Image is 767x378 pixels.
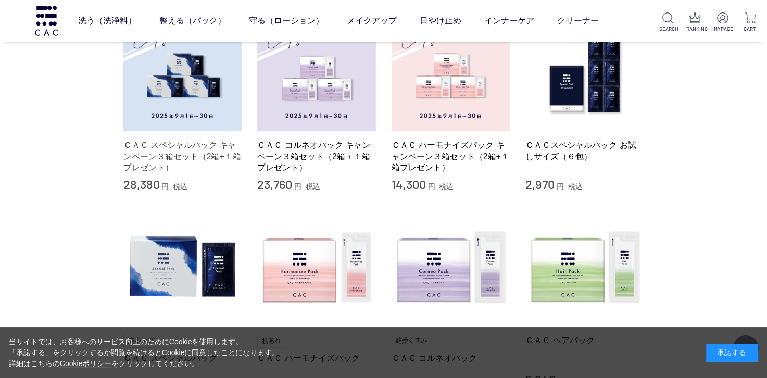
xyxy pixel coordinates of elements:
[78,6,136,35] a: 洗う（洗浄料）
[659,25,677,33] p: SEARCH
[257,13,376,132] img: ＣＡＣ コルネオパック キャンペーン３箱セット（2箱＋１箱プレゼント）
[33,6,59,35] img: logo
[420,6,461,35] a: 日やけ止め
[257,208,376,327] img: ＣＡＣ ハーモナイズパック
[159,6,226,35] a: 整える（パック）
[173,182,187,191] span: 税込
[557,6,599,35] a: クリーナー
[706,344,758,362] div: 承諾する
[392,13,510,132] img: ＣＡＣ ハーモナイズパック キャンペーン３箱セット（2箱+１箱プレゼント）
[427,182,435,191] span: 円
[9,336,280,369] div: 当サイトでは、お客様へのサービス向上のためにCookieを使用します。 「承諾する」をクリックするか閲覧を続けるとCookieに同意したことになります。 詳細はこちらの をクリックしてください。
[741,25,759,33] p: CART
[686,12,704,33] a: RANKING
[60,359,112,368] a: Cookieポリシー
[257,177,292,192] span: 23,760
[123,140,242,173] a: ＣＡＣ スペシャルパック キャンペーン３箱セット（2箱+１箱プレゼント）
[347,6,397,35] a: メイクアップ
[714,25,732,33] p: MYPAGE
[161,182,169,191] span: 円
[439,182,454,191] span: 税込
[525,13,644,132] img: ＣＡＣスペシャルパック お試しサイズ（６包）
[123,177,160,192] span: 28,380
[568,182,583,191] span: 税込
[557,182,564,191] span: 円
[294,182,301,191] span: 円
[257,140,376,173] a: ＣＡＣ コルネオパック キャンペーン３箱セット（2箱＋１箱プレゼント）
[249,6,324,35] a: 守る（ローション）
[123,13,242,132] img: ＣＡＣ スペシャルパック キャンペーン３箱セット（2箱+１箱プレゼント）
[392,208,510,327] img: ＣＡＣ コルネオパック
[392,140,510,173] a: ＣＡＣ ハーモナイズパック キャンペーン３箱セット（2箱+１箱プレゼント）
[659,12,677,33] a: SEARCH
[123,208,242,327] img: ＣＡＣ スペシャルパック
[306,182,320,191] span: 税込
[525,140,644,162] a: ＣＡＣスペシャルパック お試しサイズ（６包）
[686,25,704,33] p: RANKING
[392,177,426,192] span: 14,300
[525,208,644,327] img: ＣＡＣ ヘアパック
[484,6,534,35] a: インナーケア
[525,177,555,192] span: 2,970
[714,12,732,33] a: MYPAGE
[741,12,759,33] a: CART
